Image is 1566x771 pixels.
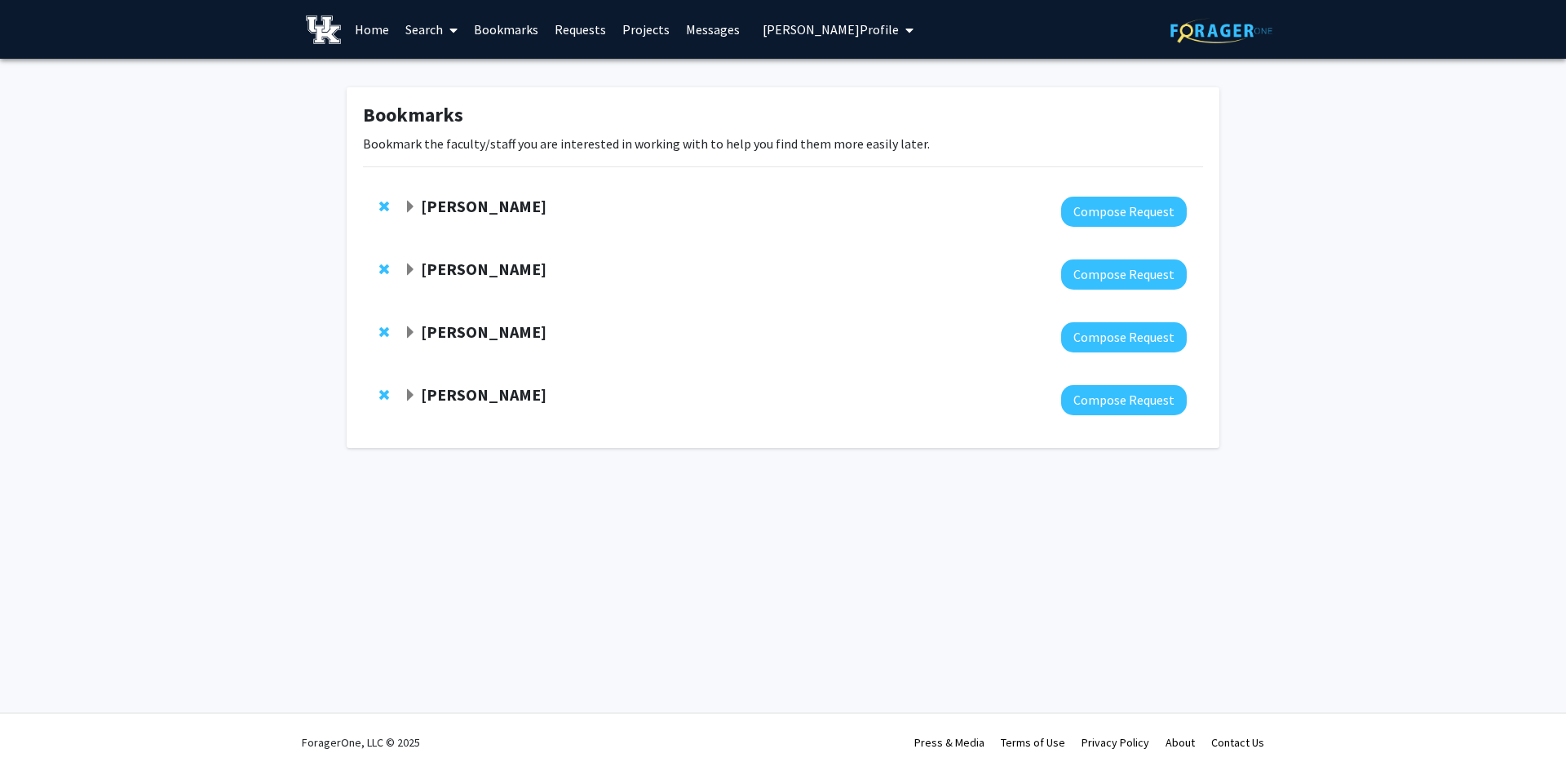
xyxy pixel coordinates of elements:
a: Search [397,1,466,58]
strong: [PERSON_NAME] [421,196,546,216]
span: Remove Sybil Gotsch from bookmarks [379,200,389,213]
iframe: Chat [12,698,69,759]
button: Compose Request to Sybil Gotsch [1061,197,1187,227]
button: Compose Request to Joseph Burger [1061,259,1187,290]
img: University of Kentucky Logo [306,16,341,44]
div: ForagerOne, LLC © 2025 [302,714,420,771]
h1: Bookmarks [363,104,1203,127]
a: Contact Us [1211,735,1264,750]
a: Privacy Policy [1082,735,1149,750]
button: Compose Request to Carlos Rodriguez Lopez [1061,322,1187,352]
strong: [PERSON_NAME] [421,321,546,342]
a: Requests [546,1,614,58]
span: Expand Joseph Burger Bookmark [404,264,417,277]
span: Remove Catherine Linnen from bookmarks [379,388,389,401]
span: Expand Catherine Linnen Bookmark [404,389,417,402]
a: Home [347,1,397,58]
a: Messages [678,1,748,58]
a: Terms of Use [1001,735,1065,750]
strong: [PERSON_NAME] [421,384,546,405]
strong: [PERSON_NAME] [421,259,546,279]
span: Expand Carlos Rodriguez Lopez Bookmark [404,326,417,339]
a: About [1166,735,1195,750]
a: Press & Media [914,735,984,750]
span: [PERSON_NAME] Profile [763,21,899,38]
button: Compose Request to Catherine Linnen [1061,385,1187,415]
span: Expand Sybil Gotsch Bookmark [404,201,417,214]
p: Bookmark the faculty/staff you are interested in working with to help you find them more easily l... [363,134,1203,153]
span: Remove Joseph Burger from bookmarks [379,263,389,276]
a: Bookmarks [466,1,546,58]
img: ForagerOne Logo [1170,18,1272,43]
a: Projects [614,1,678,58]
span: Remove Carlos Rodriguez Lopez from bookmarks [379,326,389,339]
